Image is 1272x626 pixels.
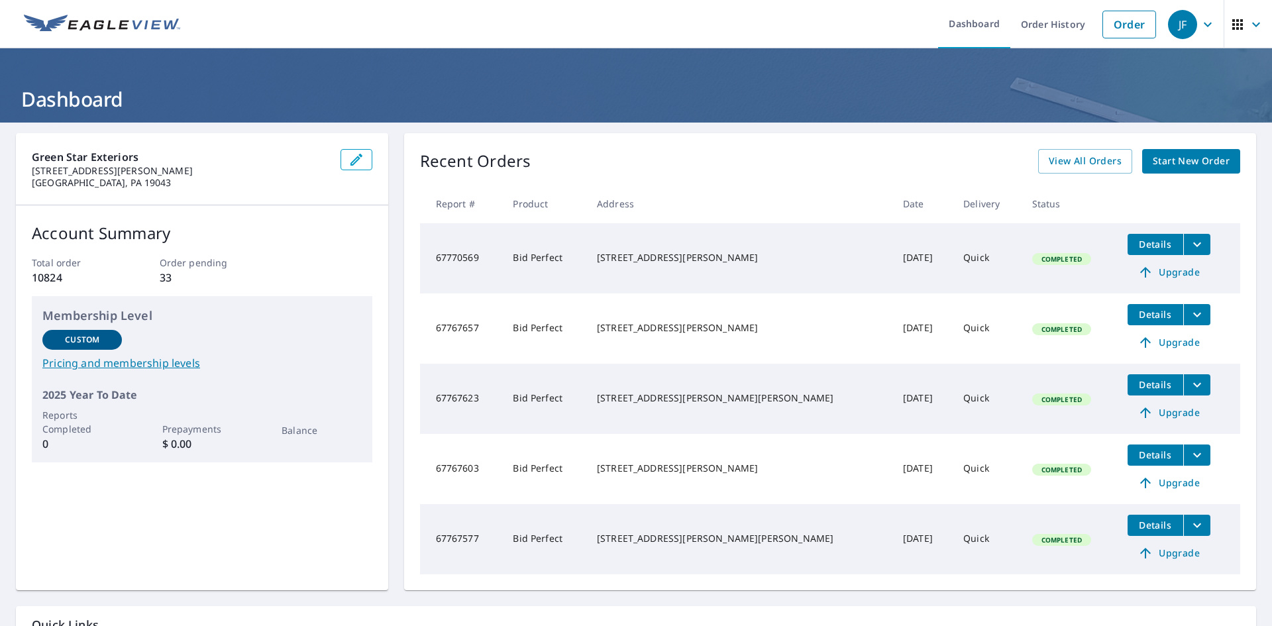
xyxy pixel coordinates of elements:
[1142,149,1240,174] a: Start New Order
[1128,472,1210,494] a: Upgrade
[1049,153,1122,170] span: View All Orders
[1128,543,1210,564] a: Upgrade
[162,422,242,436] p: Prepayments
[1128,304,1183,325] button: detailsBtn-67767657
[420,364,503,434] td: 67767623
[1128,515,1183,536] button: detailsBtn-67767577
[1033,254,1090,264] span: Completed
[892,364,953,434] td: [DATE]
[892,293,953,364] td: [DATE]
[65,334,99,346] p: Custom
[892,184,953,223] th: Date
[953,434,1021,504] td: Quick
[162,436,242,452] p: $ 0.00
[42,436,122,452] p: 0
[953,223,1021,293] td: Quick
[502,184,586,223] th: Product
[502,223,586,293] td: Bid Perfect
[16,85,1256,113] h1: Dashboard
[32,221,372,245] p: Account Summary
[1033,535,1090,545] span: Completed
[597,391,882,405] div: [STREET_ADDRESS][PERSON_NAME][PERSON_NAME]
[32,270,117,286] p: 10824
[420,434,503,504] td: 67767603
[1183,444,1210,466] button: filesDropdownBtn-67767603
[160,256,244,270] p: Order pending
[420,293,503,364] td: 67767657
[420,149,531,174] p: Recent Orders
[1168,10,1197,39] div: JF
[586,184,892,223] th: Address
[1128,444,1183,466] button: detailsBtn-67767603
[1136,448,1175,461] span: Details
[597,532,882,545] div: [STREET_ADDRESS][PERSON_NAME][PERSON_NAME]
[502,504,586,574] td: Bid Perfect
[1136,335,1202,350] span: Upgrade
[953,184,1021,223] th: Delivery
[1136,545,1202,561] span: Upgrade
[1136,308,1175,321] span: Details
[1033,325,1090,334] span: Completed
[420,504,503,574] td: 67767577
[502,293,586,364] td: Bid Perfect
[42,307,362,325] p: Membership Level
[1183,234,1210,255] button: filesDropdownBtn-67770569
[24,15,180,34] img: EV Logo
[42,387,362,403] p: 2025 Year To Date
[1128,374,1183,395] button: detailsBtn-67767623
[1153,153,1230,170] span: Start New Order
[1136,238,1175,250] span: Details
[420,223,503,293] td: 67770569
[1136,264,1202,280] span: Upgrade
[160,270,244,286] p: 33
[32,177,330,189] p: [GEOGRAPHIC_DATA], PA 19043
[502,364,586,434] td: Bid Perfect
[1033,395,1090,404] span: Completed
[953,364,1021,434] td: Quick
[1136,378,1175,391] span: Details
[892,504,953,574] td: [DATE]
[420,184,503,223] th: Report #
[32,165,330,177] p: [STREET_ADDRESS][PERSON_NAME]
[32,149,330,165] p: Green Star Exteriors
[892,223,953,293] td: [DATE]
[1136,519,1175,531] span: Details
[282,423,361,437] p: Balance
[1136,405,1202,421] span: Upgrade
[597,462,882,475] div: [STREET_ADDRESS][PERSON_NAME]
[502,434,586,504] td: Bid Perfect
[1183,374,1210,395] button: filesDropdownBtn-67767623
[1128,402,1210,423] a: Upgrade
[953,504,1021,574] td: Quick
[597,321,882,335] div: [STREET_ADDRESS][PERSON_NAME]
[1183,304,1210,325] button: filesDropdownBtn-67767657
[1128,234,1183,255] button: detailsBtn-67770569
[1102,11,1156,38] a: Order
[1033,465,1090,474] span: Completed
[42,408,122,436] p: Reports Completed
[953,293,1021,364] td: Quick
[892,434,953,504] td: [DATE]
[1128,332,1210,353] a: Upgrade
[1022,184,1117,223] th: Status
[1128,262,1210,283] a: Upgrade
[1038,149,1132,174] a: View All Orders
[42,355,362,371] a: Pricing and membership levels
[597,251,882,264] div: [STREET_ADDRESS][PERSON_NAME]
[32,256,117,270] p: Total order
[1183,515,1210,536] button: filesDropdownBtn-67767577
[1136,475,1202,491] span: Upgrade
